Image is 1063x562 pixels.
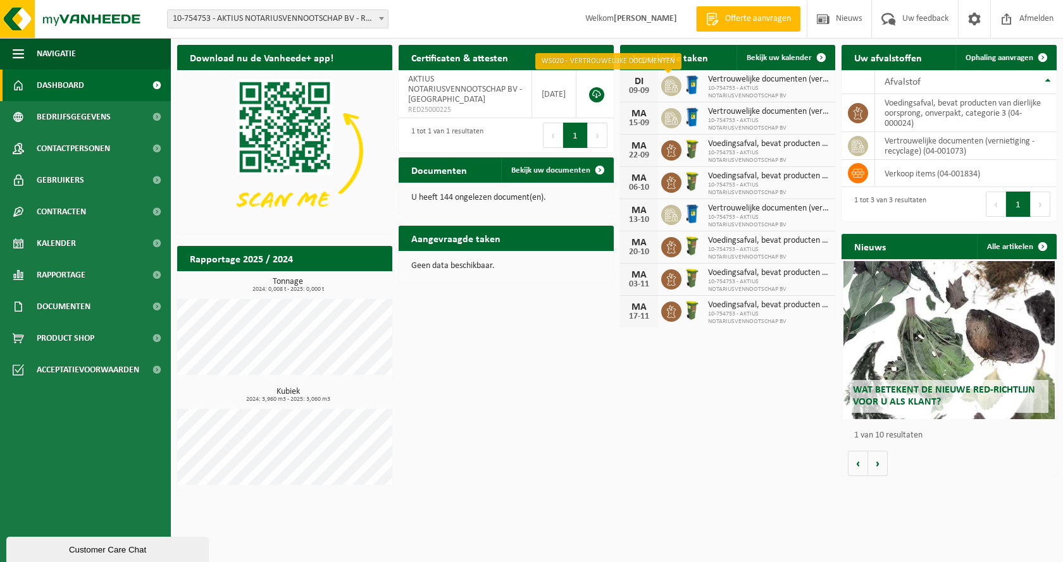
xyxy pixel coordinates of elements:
[37,38,76,70] span: Navigatie
[626,119,652,128] div: 15-09
[168,10,388,28] span: 10-754753 - AKTIUS NOTARIUSVENNOOTSCHAP BV - ROESELARE
[1006,192,1031,217] button: 1
[885,77,921,87] span: Afvalstof
[177,246,306,271] h2: Rapportage 2025 / 2024
[399,226,513,250] h2: Aangevraagde taken
[848,190,926,218] div: 1 tot 3 van 3 resultaten
[411,193,601,202] p: U heeft 144 ongelezen document(en).
[626,87,652,95] div: 09-09
[681,74,703,95] img: WB-0240-HPE-BE-09
[411,262,601,271] p: Geen data beschikbaar.
[399,45,521,70] h2: Certificaten & attesten
[708,85,829,100] span: 10-754753 - AKTIUS NOTARIUSVENNOOTSCHAP BV
[853,385,1035,407] span: Wat betekent de nieuwe RED-richtlijn voor u als klant?
[708,204,829,214] span: Vertrouwelijke documenten (vernietiging - recyclage)
[708,107,829,117] span: Vertrouwelijke documenten (vernietiging - recyclage)
[399,157,480,182] h2: Documenten
[708,171,829,181] span: Voedingsafval, bevat producten van dierlijke oorsprong, onverpakt, categorie 3
[842,45,935,70] h2: Uw afvalstoffen
[37,196,86,228] span: Contracten
[747,54,812,62] span: Bekijk uw kalender
[405,121,483,149] div: 1 tot 1 van 1 resultaten
[511,166,590,174] span: Bekijk uw documenten
[626,216,652,224] div: 13-10
[708,149,829,164] span: 10-754753 - AKTIUS NOTARIUSVENNOOTSCHAP BV
[183,286,392,293] span: 2024: 0,008 t - 2025: 0,000 t
[854,431,1050,440] p: 1 van 10 resultaten
[681,138,703,160] img: WB-0060-HPE-GN-51
[183,396,392,403] span: 2024: 3,960 m3 - 2025: 3,060 m3
[626,151,652,160] div: 22-09
[183,278,392,293] h3: Tonnage
[696,6,800,32] a: Offerte aanvragen
[620,45,721,70] h2: Ingeplande taken
[966,54,1033,62] span: Ophaling aanvragen
[708,300,829,310] span: Voedingsafval, bevat producten van dierlijke oorsprong, onverpakt, categorie 3
[626,141,652,151] div: MA
[737,45,834,70] a: Bekijk uw kalender
[681,106,703,128] img: WB-0240-HPE-BE-09
[1031,192,1050,217] button: Next
[681,300,703,321] img: WB-0060-HPE-GN-51
[626,270,652,280] div: MA
[626,248,652,257] div: 20-10
[183,388,392,403] h3: Kubiek
[37,259,85,291] span: Rapportage
[708,310,829,326] span: 10-754753 - AKTIUS NOTARIUSVENNOOTSCHAP BV
[708,214,829,229] span: 10-754753 - AKTIUS NOTARIUSVENNOOTSCHAP BV
[37,70,84,101] span: Dashboard
[626,173,652,183] div: MA
[875,94,1057,132] td: voedingsafval, bevat producten van dierlijke oorsprong, onverpakt, categorie 3 (04-000024)
[875,160,1057,187] td: verkoop items (04-001834)
[722,13,794,25] span: Offerte aanvragen
[37,322,94,354] span: Product Shop
[843,261,1054,419] a: Wat betekent de nieuwe RED-richtlijn voor u als klant?
[955,45,1055,70] a: Ophaling aanvragen
[167,9,389,28] span: 10-754753 - AKTIUS NOTARIUSVENNOOTSCHAP BV - ROESELARE
[37,291,90,322] span: Documenten
[681,171,703,192] img: WB-0060-HPE-GN-51
[532,70,576,118] td: [DATE]
[626,302,652,312] div: MA
[626,312,652,321] div: 17-11
[37,101,111,133] span: Bedrijfsgegevens
[614,14,677,23] strong: [PERSON_NAME]
[708,268,829,278] span: Voedingsafval, bevat producten van dierlijke oorsprong, onverpakt, categorie 3
[681,235,703,257] img: WB-0060-HPE-GN-51
[708,139,829,149] span: Voedingsafval, bevat producten van dierlijke oorsprong, onverpakt, categorie 3
[986,192,1006,217] button: Previous
[977,234,1055,259] a: Alle artikelen
[875,132,1057,160] td: vertrouwelijke documenten (vernietiging - recyclage) (04-001073)
[626,238,652,248] div: MA
[37,164,84,196] span: Gebruikers
[37,228,76,259] span: Kalender
[543,123,563,148] button: Previous
[626,280,652,289] div: 03-11
[626,76,652,87] div: DI
[708,117,829,132] span: 10-754753 - AKTIUS NOTARIUSVENNOOTSCHAP BV
[681,203,703,224] img: WB-0240-HPE-BE-09
[563,123,588,148] button: 1
[842,234,898,259] h2: Nieuws
[177,45,346,70] h2: Download nu de Vanheede+ app!
[298,271,391,296] a: Bekijk rapportage
[501,157,612,183] a: Bekijk uw documenten
[708,278,829,293] span: 10-754753 - AKTIUS NOTARIUSVENNOOTSCHAP BV
[708,75,829,85] span: Vertrouwelijke documenten (vernietiging - recyclage)
[848,451,868,476] button: Vorige
[626,183,652,192] div: 06-10
[408,105,522,115] span: RED25000225
[177,70,392,231] img: Download de VHEPlus App
[681,267,703,289] img: WB-0060-HPE-GN-51
[708,181,829,197] span: 10-754753 - AKTIUS NOTARIUSVENNOOTSCHAP BV
[408,75,522,104] span: AKTIUS NOTARIUSVENNOOTSCHAP BV - [GEOGRAPHIC_DATA]
[6,534,211,562] iframe: chat widget
[626,109,652,119] div: MA
[708,246,829,261] span: 10-754753 - AKTIUS NOTARIUSVENNOOTSCHAP BV
[626,205,652,216] div: MA
[708,236,829,246] span: Voedingsafval, bevat producten van dierlijke oorsprong, onverpakt, categorie 3
[588,123,607,148] button: Next
[868,451,888,476] button: Volgende
[37,133,110,164] span: Contactpersonen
